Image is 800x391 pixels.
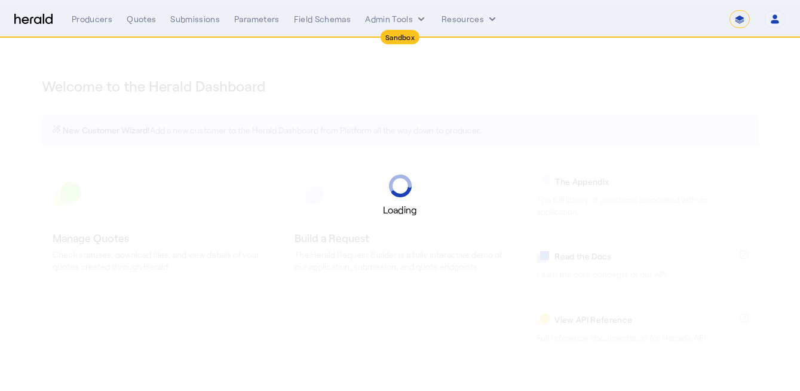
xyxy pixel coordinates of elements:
img: Herald Logo [14,14,53,25]
div: Quotes [127,13,156,25]
div: Parameters [234,13,280,25]
div: Field Schemas [294,13,351,25]
button: Resources dropdown menu [442,13,498,25]
button: internal dropdown menu [365,13,427,25]
div: Producers [72,13,112,25]
div: Submissions [170,13,220,25]
div: Sandbox [381,30,419,44]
